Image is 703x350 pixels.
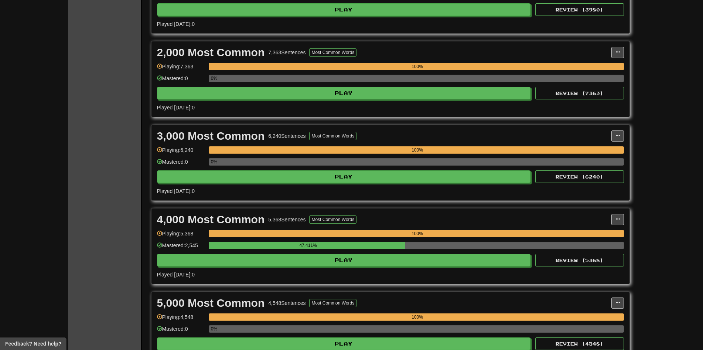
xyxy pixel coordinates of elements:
button: Most Common Words [309,299,356,307]
button: Most Common Words [309,132,356,140]
span: Open feedback widget [5,340,61,347]
button: Review (3980) [535,3,624,16]
button: Review (7363) [535,87,624,99]
div: 3,000 Most Common [157,130,265,142]
div: Playing: 7,363 [157,63,205,75]
div: 100% [211,230,624,237]
div: 5,000 Most Common [157,298,265,309]
div: 7,363 Sentences [268,49,306,56]
div: 100% [211,146,624,154]
span: Played [DATE]: 0 [157,21,195,27]
div: 5,368 Sentences [268,216,306,223]
button: Play [157,87,531,99]
button: Most Common Words [309,215,356,224]
span: Played [DATE]: 0 [157,188,195,194]
div: Playing: 6,240 [157,146,205,159]
div: Mastered: 0 [157,75,205,87]
div: 6,240 Sentences [268,132,306,140]
div: 2,000 Most Common [157,47,265,58]
div: 4,000 Most Common [157,214,265,225]
span: Played [DATE]: 0 [157,272,195,278]
button: Play [157,254,531,266]
button: Review (4548) [535,337,624,350]
button: Play [157,170,531,183]
div: Mastered: 2,545 [157,242,205,254]
button: Most Common Words [309,48,356,57]
button: Play [157,3,531,16]
button: Review (5368) [535,254,624,266]
div: 100% [211,313,624,321]
div: Playing: 5,368 [157,230,205,242]
button: Review (6240) [535,170,624,183]
div: 4,548 Sentences [268,299,306,307]
div: 100% [211,63,624,70]
div: Mastered: 0 [157,158,205,170]
button: Play [157,337,531,350]
div: Playing: 4,548 [157,313,205,326]
div: 47.411% [211,242,406,249]
div: Mastered: 0 [157,325,205,337]
span: Played [DATE]: 0 [157,105,195,111]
